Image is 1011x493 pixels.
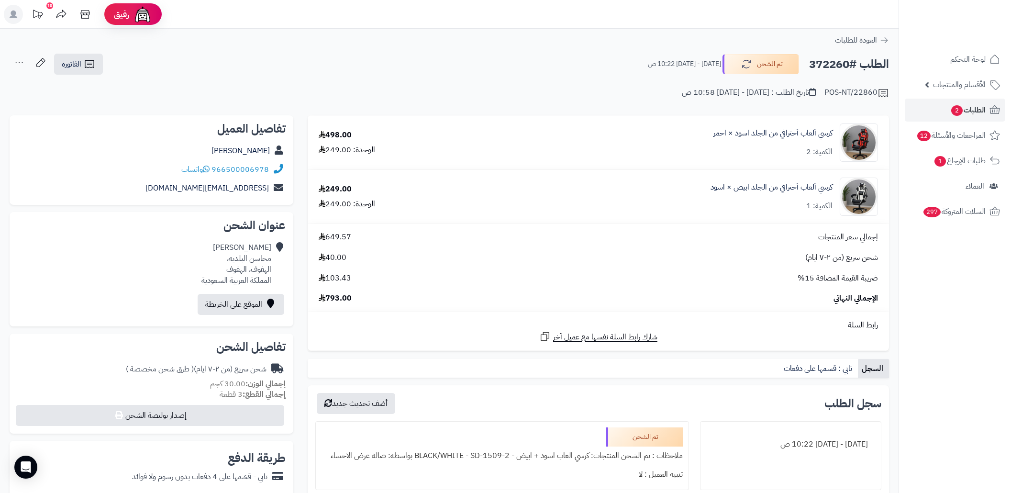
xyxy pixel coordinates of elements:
[228,452,286,464] h2: طريقة الدفع
[648,59,721,69] small: [DATE] - [DATE] 10:22 ص
[780,359,858,378] a: تابي : قسمها على دفعات
[319,199,375,210] div: الوحدة: 249.00
[818,232,878,243] span: إجمالي سعر المنتجات
[905,48,1005,71] a: لوحة التحكم
[322,447,683,465] div: ملاحظات : تم الشحن المنتجات: كرسي العاب اسود + ابيض - BLACK/WHITE - SD-1509-2 بواسطة: صالة عرض ال...
[133,5,152,24] img: ai-face.png
[806,201,833,212] div: الكمية: 1
[319,130,352,141] div: 498.00
[840,178,878,216] img: 1753946719-1-90x90.jpg
[858,359,889,378] a: السجل
[17,220,286,231] h2: عنوان الشحن
[17,341,286,353] h2: تفاصيل الشحن
[211,164,269,175] a: 966500006978
[835,34,877,46] span: العودة للطلبات
[682,87,816,98] div: تاريخ الطلب : [DATE] - [DATE] 10:58 ص
[317,393,395,414] button: أضف تحديث جديد
[126,364,267,375] div: شحن سريع (من ٢-٧ ايام)
[319,273,351,284] span: 103.43
[950,103,986,117] span: الطلبات
[46,2,53,9] div: 10
[243,389,286,400] strong: إجمالي القطع:
[322,465,683,484] div: تنبيه العميل : لا
[905,99,1005,122] a: الطلبات2
[713,128,833,139] a: كرسي ألعاب أحترافي من الجلد اسود × احمر
[922,206,941,218] span: 297
[54,54,103,75] a: الفاتورة
[62,58,81,70] span: الفاتورة
[17,123,286,134] h2: تفاصيل العميل
[114,9,129,20] span: رفيق
[806,146,833,157] div: الكمية: 2
[840,123,878,162] img: 1753946425-1-90x90.jpg
[319,232,351,243] span: 649.57
[181,164,210,175] a: واتساب
[833,293,878,304] span: الإجمالي النهائي
[311,320,885,331] div: رابط السلة
[319,293,352,304] span: 793.00
[606,427,683,447] div: تم الشحن
[905,200,1005,223] a: السلات المتروكة297
[198,294,284,315] a: الموقع على الخريطة
[132,471,267,482] div: تابي - قسّمها على 4 دفعات بدون رسوم ولا فوائد
[16,405,284,426] button: إصدار بوليصة الشحن
[917,130,932,142] span: 12
[966,179,984,193] span: العملاء
[934,156,946,167] span: 1
[319,252,346,263] span: 40.00
[145,182,269,194] a: [EMAIL_ADDRESS][DOMAIN_NAME]
[922,205,986,218] span: السلات المتروكة
[319,184,352,195] div: 249.00
[951,105,963,116] span: 2
[211,145,270,157] a: [PERSON_NAME]
[933,78,986,91] span: الأقسام والمنتجات
[905,124,1005,147] a: المراجعات والأسئلة12
[25,5,49,26] a: تحديثات المنصة
[722,54,799,74] button: تم الشحن
[210,378,286,390] small: 30.00 كجم
[950,53,986,66] span: لوحة التحكم
[798,273,878,284] span: ضريبة القيمة المضافة 15%
[711,182,833,193] a: كرسي ألعاب أحترافي من الجلد ابيض × اسود
[706,435,875,454] div: [DATE] - [DATE] 10:22 ص
[824,398,881,409] h3: سجل الطلب
[946,10,1002,30] img: logo-2.png
[245,378,286,390] strong: إجمالي الوزن:
[916,129,986,142] span: المراجعات والأسئلة
[126,363,194,375] span: ( طرق شحن مخصصة )
[539,331,657,343] a: شارك رابط السلة نفسها مع عميل آخر
[201,242,271,286] div: [PERSON_NAME] محاسن البلديه، الهفوف، الهفوف المملكة العربية السعودية
[933,154,986,168] span: طلبات الإرجاع
[905,149,1005,172] a: طلبات الإرجاع1
[14,456,37,479] div: Open Intercom Messenger
[220,389,286,400] small: 3 قطعة
[835,34,889,46] a: العودة للطلبات
[824,87,889,99] div: POS-NT/22860
[553,332,657,343] span: شارك رابط السلة نفسها مع عميل آخر
[809,55,889,74] h2: الطلب #372260
[805,252,878,263] span: شحن سريع (من ٢-٧ ايام)
[319,145,375,156] div: الوحدة: 249.00
[905,175,1005,198] a: العملاء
